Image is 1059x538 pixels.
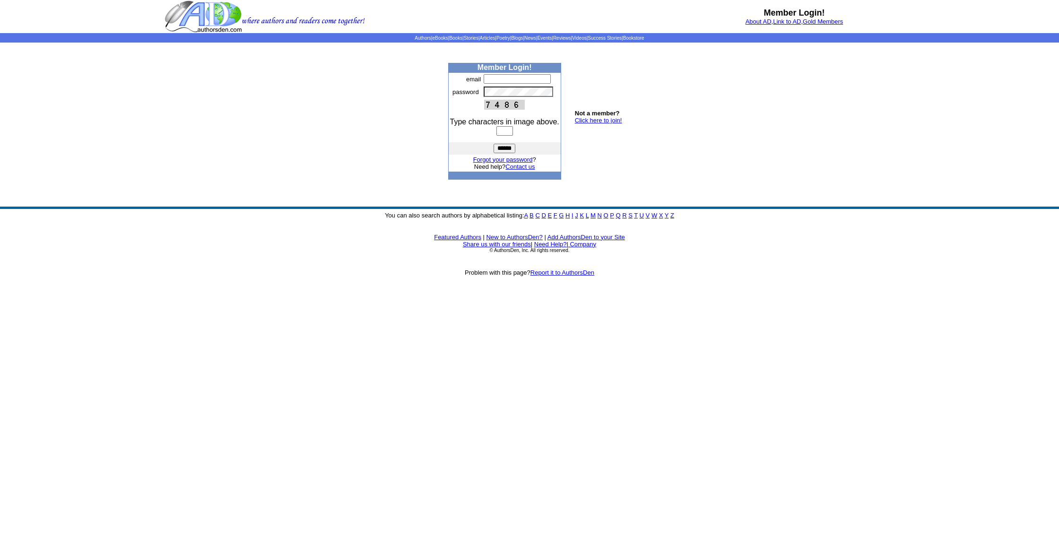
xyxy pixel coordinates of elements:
[511,35,523,41] a: Blogs
[477,63,532,71] b: Member Login!
[598,212,602,219] a: N
[575,212,578,219] a: J
[466,76,481,83] font: email
[623,35,644,41] a: Bookstore
[670,212,674,219] a: Z
[486,234,543,241] a: New to AuthorsDen?
[616,212,620,219] a: Q
[473,156,536,163] font: ?
[450,118,559,126] font: Type characters in image above.
[565,212,570,219] a: H
[659,212,663,219] a: X
[464,35,478,41] a: Stories
[505,163,535,170] a: Contact us
[610,212,614,219] a: P
[535,212,539,219] a: C
[547,234,625,241] a: Add AuthorsDen to your Site
[554,212,557,219] a: F
[484,100,525,110] img: This Is CAPTCHA Image
[646,212,650,219] a: V
[529,212,534,219] a: B
[622,212,626,219] a: R
[572,35,586,41] a: Videos
[473,156,533,163] a: Forgot your password
[483,234,485,241] font: |
[541,212,546,219] a: D
[538,35,552,41] a: Events
[651,212,657,219] a: W
[665,212,668,219] a: Y
[432,35,448,41] a: eBooks
[588,35,622,41] a: Success Stories
[559,212,564,219] a: G
[803,18,843,25] a: Gold Members
[572,212,573,219] a: I
[489,248,569,253] font: © AuthorsDen, Inc. All rights reserved.
[553,35,571,41] a: Reviews
[530,269,594,276] a: Report it to AuthorsDen
[575,117,622,124] a: Click here to join!
[547,212,552,219] a: E
[570,241,596,248] a: Company
[524,212,528,219] a: A
[566,241,596,248] font: |
[586,212,589,219] a: L
[415,35,644,41] span: | | | | | | | | | | | |
[534,241,567,248] a: Need Help?
[463,241,531,248] a: Share us with our friends
[746,18,843,25] font: , ,
[544,234,546,241] font: |
[628,212,633,219] a: S
[590,212,596,219] a: M
[452,88,479,95] font: password
[640,212,644,219] a: U
[634,212,638,219] a: T
[746,18,772,25] a: About AD
[773,18,801,25] a: Link to AD
[385,212,674,219] font: You can also search authors by alphabetical listing:
[524,35,536,41] a: News
[575,110,620,117] b: Not a member?
[474,163,535,170] font: Need help?
[415,35,431,41] a: Authors
[465,269,594,276] font: Problem with this page?
[449,35,462,41] a: Books
[434,234,481,241] a: Featured Authors
[580,212,584,219] a: K
[480,35,495,41] a: Articles
[496,35,510,41] a: Poetry
[764,8,825,17] b: Member Login!
[604,212,608,219] a: O
[531,241,532,248] font: |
